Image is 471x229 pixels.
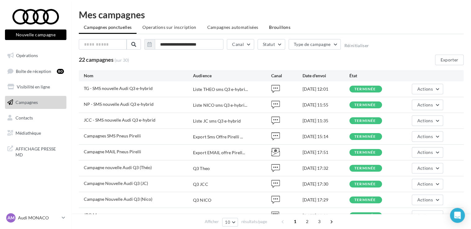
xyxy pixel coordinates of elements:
[7,215,15,221] span: AM
[417,118,433,123] span: Actions
[314,217,324,227] span: 3
[417,150,433,155] span: Actions
[193,213,247,219] span: Liste JPO Mars A1, Q2, Q3...
[354,150,376,155] div: terminée
[344,43,369,48] button: Réinitialiser
[258,39,285,50] button: Statut
[17,84,50,89] span: Visibilité en ligne
[222,218,238,227] button: 10
[412,84,443,94] button: Actions
[417,197,433,202] span: Actions
[16,100,38,105] span: Campagnes
[412,179,443,189] button: Actions
[84,117,155,123] span: JCC - SMS nouvelle Audi Q3 e-hybrid
[57,69,64,74] div: 80
[412,131,443,142] button: Actions
[303,86,349,92] div: [DATE] 12:01
[16,53,38,58] span: Opérations
[79,56,114,63] span: 22 campagnes
[84,212,103,218] span: JPO Mars
[16,145,64,158] span: AFFICHAGE PRESSE MD
[4,65,68,78] a: Boîte de réception80
[193,181,208,187] div: Q3 JCC
[142,25,196,30] span: Operations sur inscription
[417,134,433,139] span: Actions
[16,130,41,136] span: Médiathèque
[303,73,349,79] div: Date d'envoi
[417,86,433,92] span: Actions
[193,134,243,140] span: Export Sms Offre Pirelli ...
[354,119,376,123] div: terminée
[193,118,240,124] div: Liste JC sms Q3 e-hybrid
[227,39,254,50] button: Canal
[84,73,193,79] div: Nom
[5,29,66,40] button: Nouvelle campagne
[16,68,51,74] span: Boîte de réception
[417,102,433,107] span: Actions
[303,102,349,108] div: [DATE] 11:55
[412,147,443,158] button: Actions
[193,165,209,172] div: Q3 Theo
[354,87,376,91] div: terminée
[354,103,376,107] div: terminée
[303,181,349,187] div: [DATE] 17:30
[16,115,33,120] span: Contacts
[205,219,219,225] span: Afficher
[303,133,349,140] div: [DATE] 15:14
[193,86,248,92] span: Liste THEO sms Q3 e-hybri...
[84,101,154,107] span: NP - SMS nouvelle Audi Q3 e-hybrid
[349,73,396,79] div: État
[4,80,68,93] a: Visibilité en ligne
[354,135,376,139] div: terminée
[412,210,443,221] button: Actions
[289,39,341,50] button: Type de campagne
[241,219,267,225] span: résultats/page
[435,55,464,65] button: Exporter
[271,73,303,79] div: Canal
[84,133,141,138] span: Campagnes SMS Pneus Pirelli
[269,25,290,30] span: Brouillons
[193,197,211,203] div: Q3 NICO
[290,217,300,227] span: 1
[354,166,376,170] div: terminée
[4,127,68,140] a: Médiathèque
[412,195,443,205] button: Actions
[303,197,349,203] div: [DATE] 17:29
[303,165,349,171] div: [DATE] 17:32
[303,118,349,124] div: [DATE] 11:35
[417,213,433,218] span: Actions
[303,149,349,155] div: [DATE] 17:51
[354,182,376,186] div: terminée
[193,150,245,156] span: Export EMAIL offre Pirell...
[302,217,312,227] span: 2
[84,181,148,186] span: Campagne Nouvelle Audi Q3 (JC)
[4,96,68,109] a: Campagnes
[417,165,433,171] span: Actions
[4,111,68,124] a: Contacts
[412,100,443,110] button: Actions
[84,86,153,91] span: TG - SMS nouvelle Audi Q3 e-hybrid
[417,181,433,186] span: Actions
[193,102,247,108] span: Liste NICO sms Q3 e-hybri...
[84,149,141,154] span: Campagne MAIL Pneus Pirelli
[225,220,230,225] span: 10
[193,73,271,79] div: Audience
[5,212,66,224] a: AM Audi MONACO
[84,165,152,170] span: Campagne nouvelle Audi Q3 (Théo)
[79,10,464,19] div: Mes campagnes
[412,115,443,126] button: Actions
[412,163,443,173] button: Actions
[84,196,152,202] span: Campagne Nouvelle Audi Q3 (Nico)
[207,25,258,30] span: Campagnes automatisées
[18,215,59,221] p: Audi MONACO
[114,57,129,63] span: (sur 30)
[303,213,349,219] div: [DATE] 11:22
[4,49,68,62] a: Opérations
[450,208,465,223] div: Open Intercom Messenger
[4,142,68,160] a: AFFICHAGE PRESSE MD
[354,198,376,202] div: terminée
